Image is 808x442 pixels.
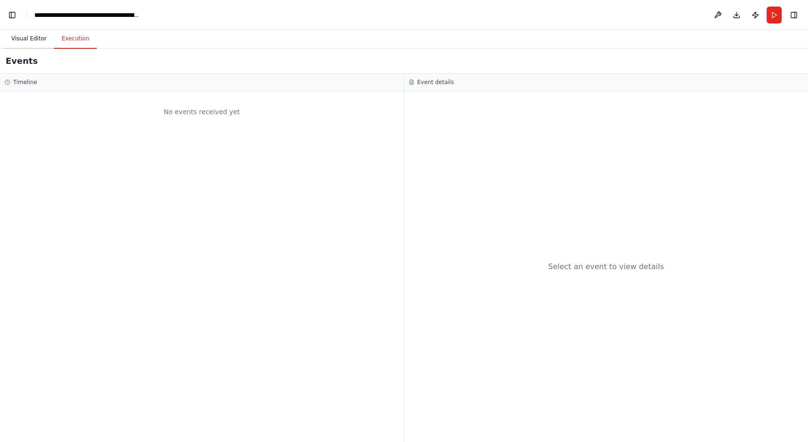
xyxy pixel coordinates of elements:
div: Select an event to view details [548,261,664,272]
div: No events received yet [5,96,399,128]
button: Hide right sidebar [787,8,800,22]
button: Hide left sidebar [6,8,19,22]
h3: Timeline [13,78,37,86]
button: Visual Editor [4,29,54,49]
button: Execution [54,29,97,49]
h3: Event details [417,78,454,86]
h2: Events [6,54,38,68]
nav: breadcrumb [34,10,140,20]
